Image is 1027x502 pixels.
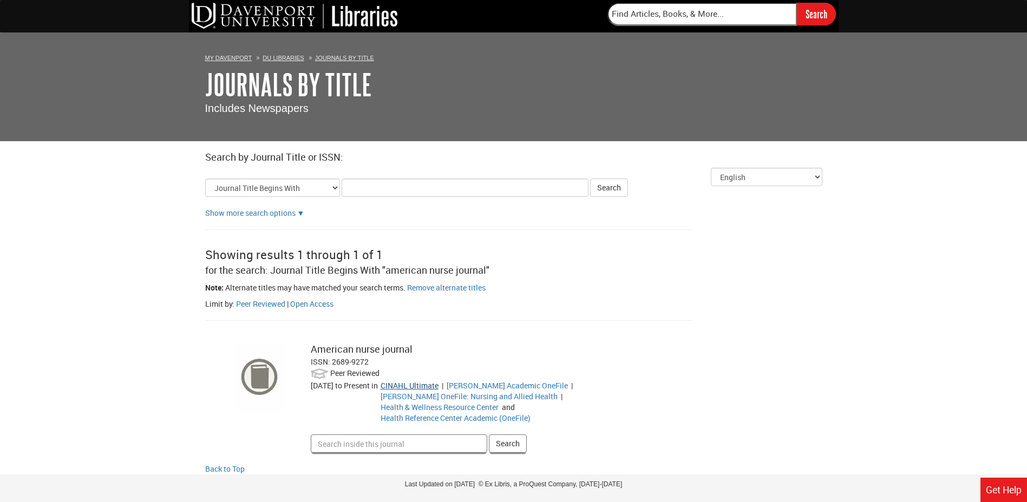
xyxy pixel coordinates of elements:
img: DU Libraries [192,3,397,29]
button: Search [489,434,527,453]
a: Journals By Title [205,68,372,101]
span: Note: [205,282,224,293]
a: Filter by peer open access [290,299,333,309]
div: ISSN: 2689-9272 [311,356,664,367]
span: | [287,299,289,309]
div: American nurse journal [311,342,664,356]
a: Journals By Title [315,55,374,61]
span: | [440,380,445,391]
p: Includes Newspapers [205,101,822,116]
a: Remove alternate titles [407,282,486,293]
a: Go to Health & Wellness Resource Center [381,402,499,412]
span: Showing results 1 through 1 of 1 [205,247,383,262]
a: Get Help [980,478,1027,502]
span: | [570,380,574,391]
span: | [559,391,564,401]
input: Find Articles, Books, & More... [607,3,797,25]
span: to Present [335,380,370,391]
span: Alternate titles may have matched your search terms. [225,282,405,293]
a: Go to Gale Academic OneFile [447,380,568,391]
a: Show more search options [297,208,305,218]
input: Search [797,3,836,25]
a: My Davenport [205,55,252,61]
a: Go to Health Reference Center Academic (OneFile) [381,413,531,423]
ol: Breadcrumbs [205,52,822,63]
a: Go to CINAHL Ultimate [381,380,439,391]
span: Peer Reviewed [330,368,380,378]
span: for the search: Journal Title Begins With "american nurse journal" [205,263,489,276]
button: Search [590,179,628,197]
div: [DATE] [311,380,381,424]
input: Search inside this journal [311,434,487,453]
span: Limit by: [205,299,234,309]
a: DU Libraries [263,55,304,61]
span: in [371,380,378,391]
a: Back to Top [205,464,822,474]
a: Filter by peer reviewed [236,299,285,309]
a: Go to Gale OneFile: Nursing and Allied Health [381,391,558,401]
img: cover image for: American nurse journal [235,342,284,411]
img: Peer Reviewed: [311,367,329,380]
a: Show more search options [205,208,296,218]
span: and [500,402,516,412]
h2: Search by Journal Title or ISSN: [205,152,822,163]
